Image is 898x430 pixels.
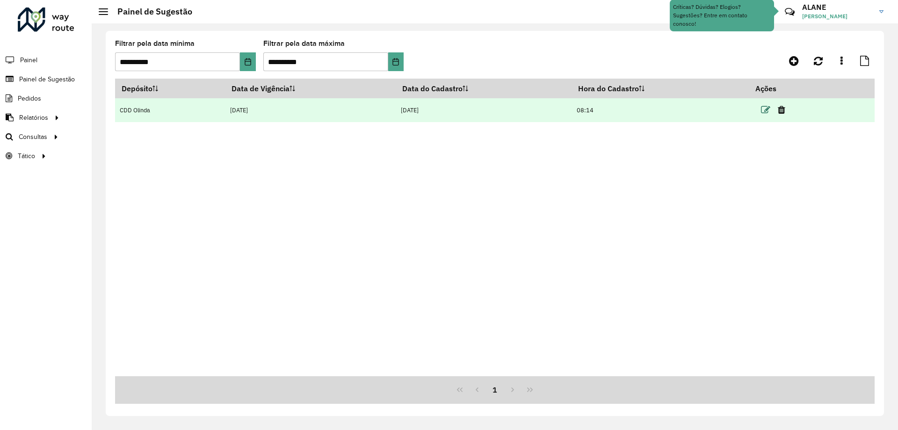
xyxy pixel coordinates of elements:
td: [DATE] [396,98,572,122]
th: Depósito [115,79,225,98]
a: Contato Rápido [780,2,800,22]
td: 08:14 [572,98,748,122]
span: Relatórios [19,113,48,123]
a: Excluir [778,103,785,116]
span: Painel [20,55,37,65]
td: CDD Olinda [115,98,225,122]
span: Consultas [19,132,47,142]
th: Hora do Cadastro [572,79,748,98]
button: Choose Date [388,52,404,71]
button: 1 [486,381,504,399]
label: Filtrar pela data máxima [263,38,345,49]
span: Pedidos [18,94,41,103]
th: Ações [749,79,805,98]
span: Painel de Sugestão [19,74,75,84]
button: Choose Date [240,52,255,71]
th: Data do Cadastro [396,79,572,98]
label: Filtrar pela data mínima [115,38,195,49]
span: [PERSON_NAME] [802,12,872,21]
th: Data de Vigência [225,79,396,98]
td: [DATE] [225,98,396,122]
h3: ALANE [802,3,872,12]
h2: Painel de Sugestão [108,7,192,17]
span: Tático [18,151,35,161]
a: Editar [761,103,770,116]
